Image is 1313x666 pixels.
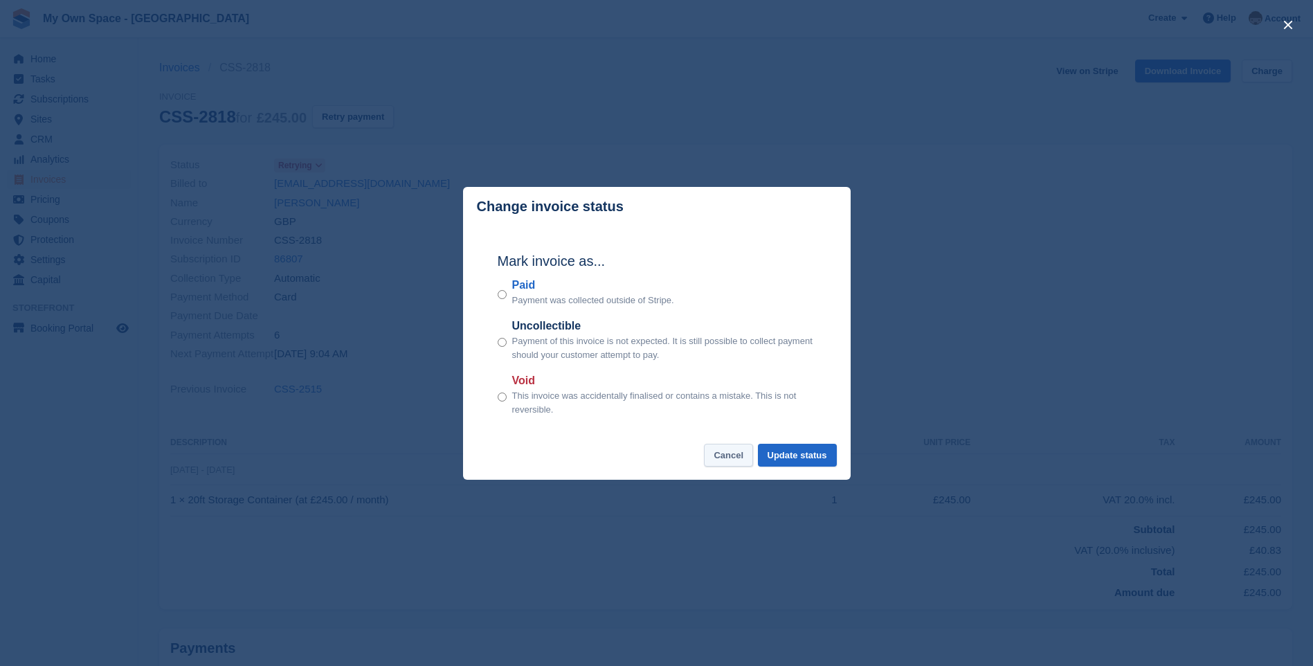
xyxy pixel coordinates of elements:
button: Cancel [704,444,753,467]
label: Uncollectible [512,318,816,334]
button: close [1277,14,1299,36]
h2: Mark invoice as... [498,251,816,271]
label: Void [512,372,816,389]
p: Payment was collected outside of Stripe. [512,294,674,307]
label: Paid [512,277,674,294]
p: Payment of this invoice is not expected. It is still possible to collect payment should your cust... [512,334,816,361]
button: Update status [758,444,837,467]
p: Change invoice status [477,199,624,215]
p: This invoice was accidentally finalised or contains a mistake. This is not reversible. [512,389,816,416]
